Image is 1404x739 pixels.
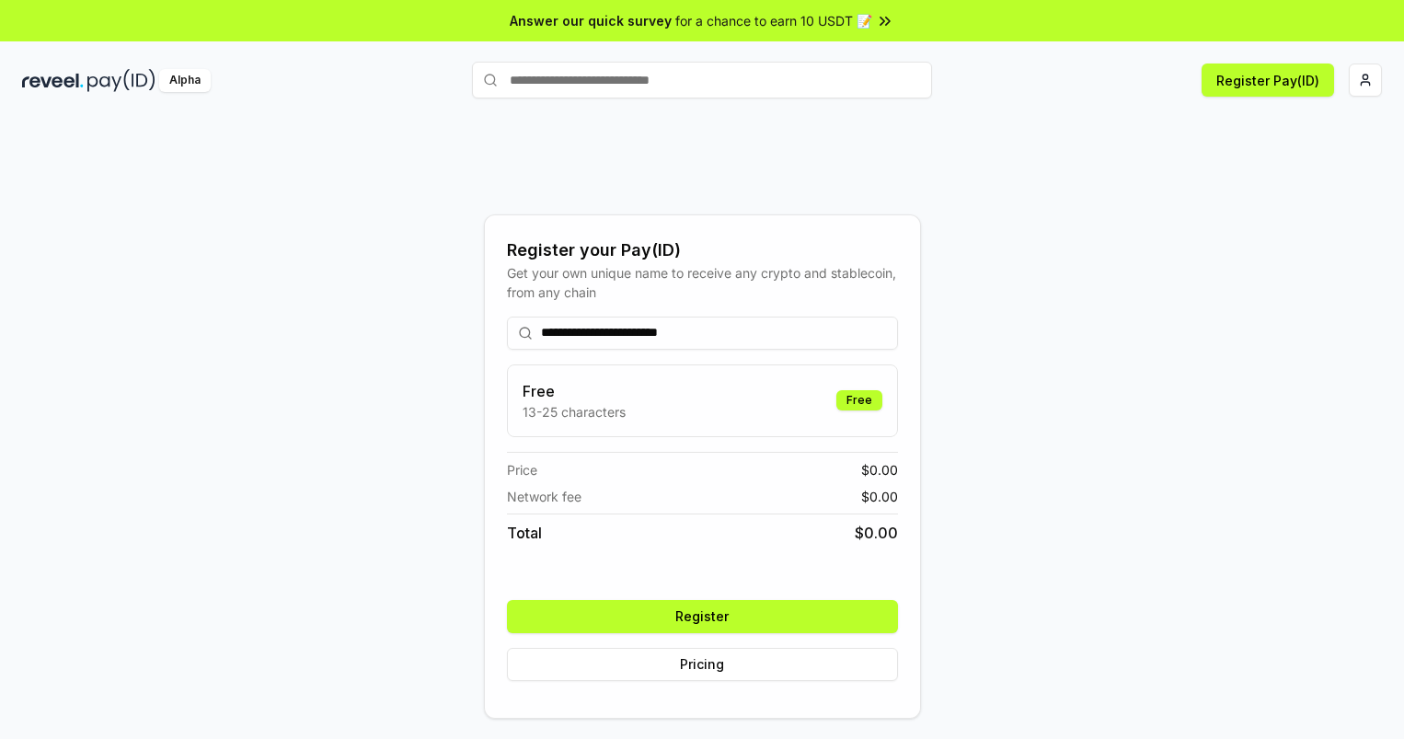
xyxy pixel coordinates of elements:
[507,522,542,544] span: Total
[523,402,626,421] p: 13-25 characters
[855,522,898,544] span: $ 0.00
[159,69,211,92] div: Alpha
[507,237,898,263] div: Register your Pay(ID)
[507,487,581,506] span: Network fee
[675,11,872,30] span: for a chance to earn 10 USDT 📝
[87,69,155,92] img: pay_id
[507,460,537,479] span: Price
[836,390,882,410] div: Free
[510,11,672,30] span: Answer our quick survey
[507,648,898,681] button: Pricing
[22,69,84,92] img: reveel_dark
[523,380,626,402] h3: Free
[507,263,898,302] div: Get your own unique name to receive any crypto and stablecoin, from any chain
[861,487,898,506] span: $ 0.00
[861,460,898,479] span: $ 0.00
[1202,64,1334,97] button: Register Pay(ID)
[507,600,898,633] button: Register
